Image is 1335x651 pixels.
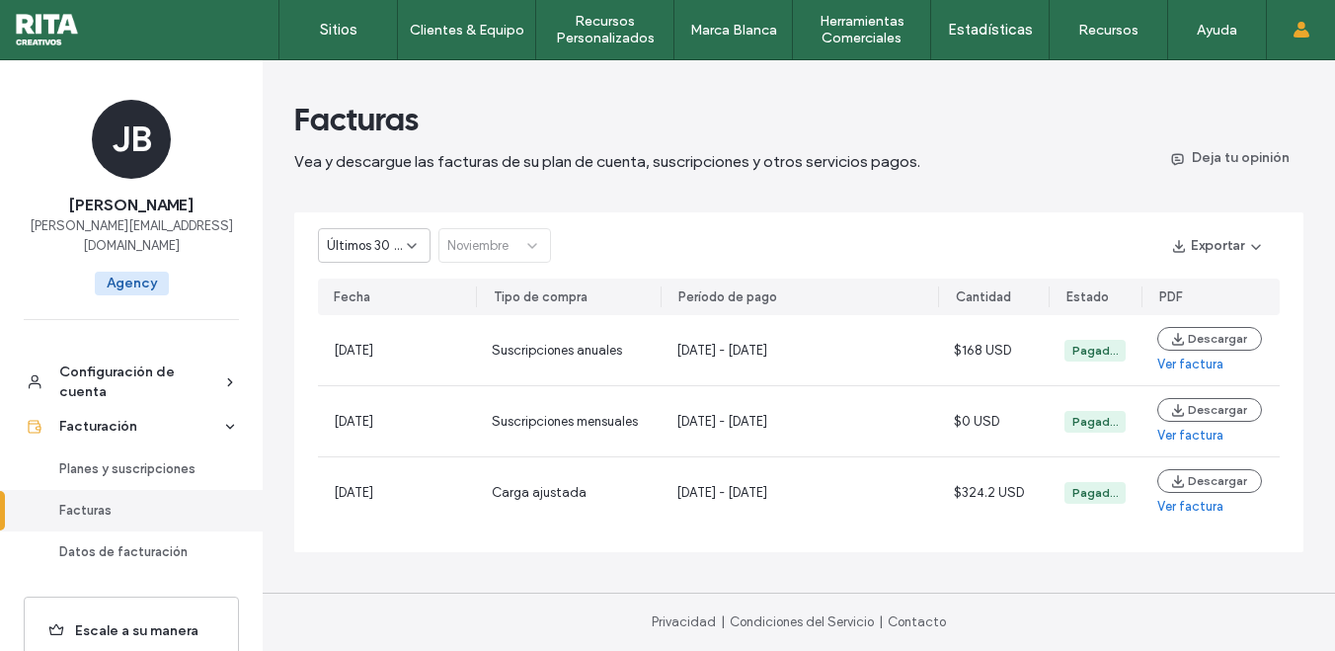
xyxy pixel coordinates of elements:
[24,216,239,256] span: [PERSON_NAME][EMAIL_ADDRESS][DOMAIN_NAME]
[1155,230,1280,262] button: Exportar
[721,614,725,629] span: |
[536,13,673,46] label: Recursos Personalizados
[334,287,370,307] div: Fecha
[793,13,930,46] label: Herramientas Comerciales
[59,363,221,402] div: Configuración de cuenta
[48,621,214,643] span: Escale a su manera
[879,614,883,629] span: |
[1159,287,1183,307] div: PDF
[494,287,588,307] div: Tipo de compra
[334,414,373,429] span: [DATE]
[690,22,777,39] label: Marca Blanca
[1072,484,1118,502] div: Pagado
[676,485,767,500] span: [DATE] - [DATE]
[294,152,920,171] span: Vea y descargue las facturas de su plan de cuenta, suscripciones y otros servicios pagos.
[410,22,524,39] label: Clientes & Equipo
[1066,287,1109,307] div: Estado
[730,614,874,629] a: Condiciones del Servicio
[69,195,194,216] span: [PERSON_NAME]
[334,343,373,358] span: [DATE]
[327,236,407,256] span: Últimos 30 días
[1157,426,1223,446] a: Ver factura
[492,343,622,358] span: Suscripciones anuales
[95,272,169,295] span: Agency
[678,287,777,307] div: Período de pago
[1157,469,1262,493] button: Descargar
[1072,413,1118,431] div: Pagado
[320,21,357,39] label: Sitios
[59,459,221,479] div: Planes y suscripciones
[92,100,171,179] div: JB
[1078,22,1139,39] label: Recursos
[1072,342,1118,360] div: Pagado
[1157,497,1223,517] a: Ver factura
[676,414,767,429] span: [DATE] - [DATE]
[676,343,767,358] span: [DATE] - [DATE]
[888,614,946,629] a: Contacto
[954,414,999,429] span: $0 USD
[1153,141,1303,173] button: Deja tu opinión
[59,501,221,521] div: Facturas
[59,417,221,437] div: Facturación
[652,614,716,629] a: Privacidad
[956,287,1011,307] div: Cantidad
[334,485,373,500] span: [DATE]
[954,485,1024,500] span: $324.2 USD
[59,542,221,562] div: Datos de facturación
[492,485,587,500] span: Carga ajustada
[948,21,1033,39] label: Estadísticas
[1157,327,1262,351] button: Descargar
[294,100,419,139] span: Facturas
[492,414,638,429] span: Suscripciones mensuales
[954,343,1011,358] span: $168 USD
[1157,355,1223,374] a: Ver factura
[1157,398,1262,422] button: Descargar
[1197,22,1237,39] label: Ayuda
